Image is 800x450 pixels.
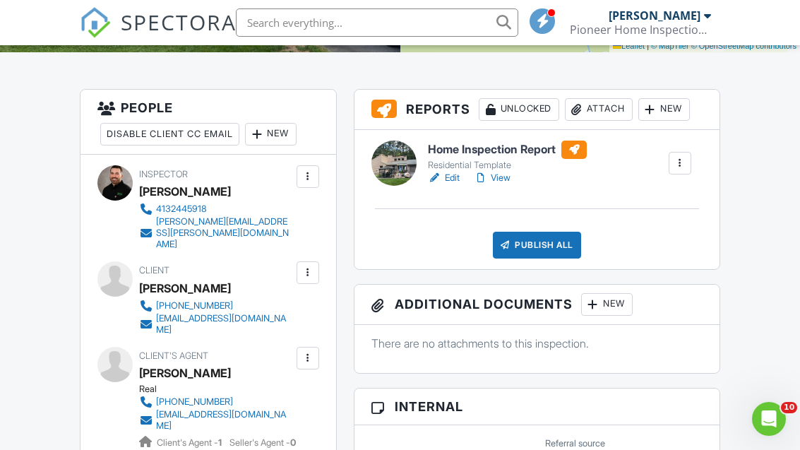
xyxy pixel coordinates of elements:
[156,216,293,250] div: [PERSON_NAME][EMAIL_ADDRESS][PERSON_NAME][DOMAIN_NAME]
[139,409,293,432] a: [EMAIL_ADDRESS][DOMAIN_NAME]
[647,42,649,50] span: |
[428,171,460,185] a: Edit
[570,23,711,37] div: Pioneer Home Inspection Services LLC
[493,232,581,259] div: Publish All
[80,19,237,49] a: SPECTORA
[121,7,237,37] span: SPECTORA
[139,299,293,313] a: [PHONE_NUMBER]
[638,98,690,121] div: New
[139,362,231,384] a: [PERSON_NAME]
[428,141,587,159] h6: Home Inspection Report
[245,123,297,146] div: New
[218,437,222,448] strong: 1
[156,300,233,312] div: [PHONE_NUMBER]
[139,169,188,179] span: Inspector
[354,285,720,325] h3: Additional Documents
[156,396,233,408] div: [PHONE_NUMBER]
[156,203,207,215] div: 4132445918
[752,402,786,436] iframe: Intercom live chat
[609,8,700,23] div: [PERSON_NAME]
[229,437,296,448] span: Seller's Agent -
[565,98,633,121] div: Attach
[100,123,239,146] div: Disable Client CC Email
[613,42,645,50] a: Leaflet
[479,98,559,121] div: Unlocked
[545,437,605,450] label: Referral source
[581,293,633,316] div: New
[139,202,293,216] a: 4132445918
[80,90,336,155] h3: People
[290,437,296,448] strong: 0
[651,42,689,50] a: © MapTiler
[354,90,720,130] h3: Reports
[354,389,720,425] h3: Internal
[236,8,518,37] input: Search everything...
[474,171,511,185] a: View
[156,409,293,432] div: [EMAIL_ADDRESS][DOMAIN_NAME]
[691,42,796,50] a: © OpenStreetMap contributors
[139,278,231,299] div: [PERSON_NAME]
[371,336,703,351] p: There are no attachments to this inspection.
[139,216,293,250] a: [PERSON_NAME][EMAIL_ADDRESS][PERSON_NAME][DOMAIN_NAME]
[781,402,797,413] span: 10
[428,160,587,171] div: Residential Template
[139,313,293,336] a: [EMAIL_ADDRESS][DOMAIN_NAME]
[156,313,293,336] div: [EMAIL_ADDRESS][DOMAIN_NAME]
[80,7,111,38] img: The Best Home Inspection Software - Spectora
[157,437,224,448] span: Client's Agent -
[139,350,208,361] span: Client's Agent
[139,181,231,202] div: [PERSON_NAME]
[139,395,293,409] a: [PHONE_NUMBER]
[428,141,587,172] a: Home Inspection Report Residential Template
[139,384,304,395] div: Real
[139,265,169,276] span: Client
